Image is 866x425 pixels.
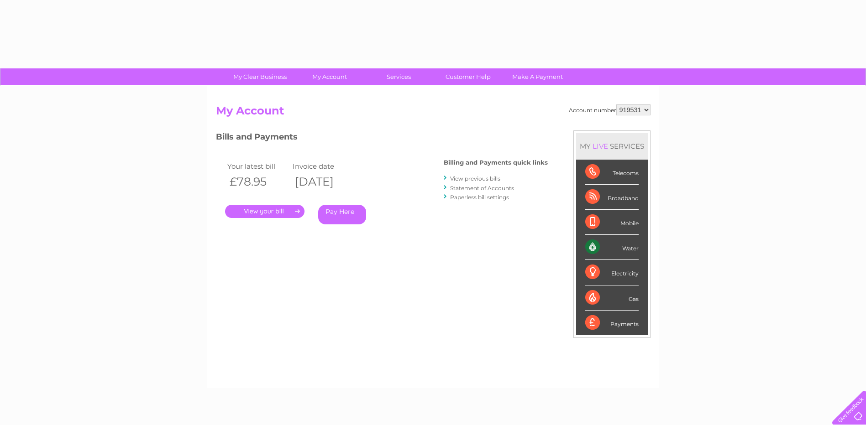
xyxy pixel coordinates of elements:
a: Pay Here [318,205,366,224]
div: Gas [585,285,639,311]
a: Customer Help [430,68,506,85]
a: Services [361,68,436,85]
h2: My Account [216,104,651,122]
h4: Billing and Payments quick links [444,159,548,166]
div: Electricity [585,260,639,285]
div: Mobile [585,210,639,235]
div: MY SERVICES [576,133,648,159]
a: . [225,205,304,218]
th: £78.95 [225,172,291,191]
td: Your latest bill [225,160,291,172]
td: Invoice date [290,160,356,172]
a: My Account [292,68,367,85]
div: LIVE [591,142,610,150]
div: Broadband [585,185,639,210]
div: Payments [585,311,639,335]
th: [DATE] [290,172,356,191]
div: Telecoms [585,160,639,185]
div: Water [585,235,639,260]
a: View previous bills [450,175,500,182]
a: Make A Payment [500,68,575,85]
a: Statement of Accounts [450,185,514,192]
a: My Clear Business [222,68,298,85]
div: Account number [569,104,651,115]
a: Paperless bill settings [450,194,509,201]
h3: Bills and Payments [216,130,548,146]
